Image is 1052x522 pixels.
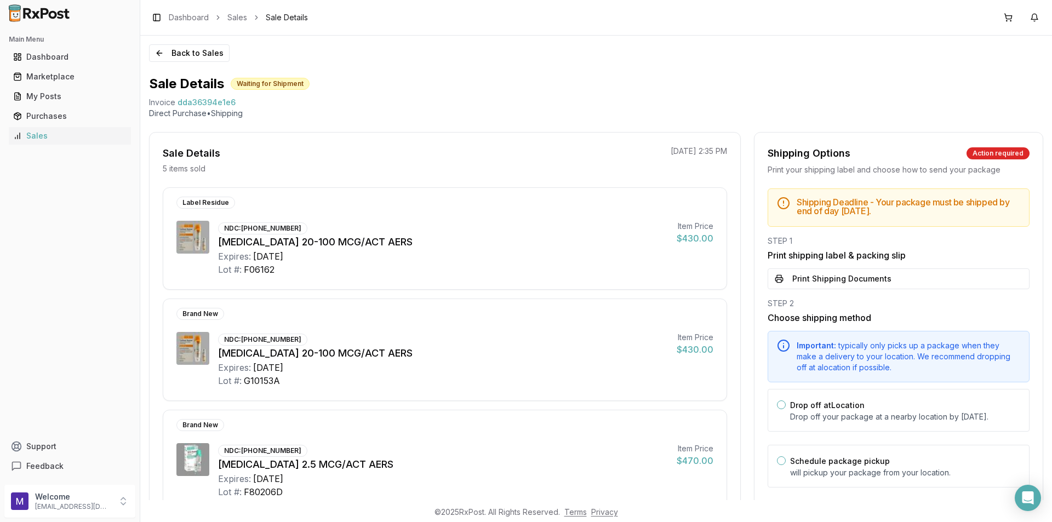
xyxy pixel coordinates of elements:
div: NDC: [PHONE_NUMBER] [218,334,307,346]
a: Purchases [9,106,131,126]
div: [DATE] [253,250,283,263]
h3: Choose shipping method [768,311,1030,324]
h3: Print shipping label & packing slip [768,249,1030,262]
button: My Posts [4,88,135,105]
button: Support [4,437,135,456]
div: NDC: [PHONE_NUMBER] [218,222,307,234]
h5: Shipping Deadline - Your package must be shipped by end of day [DATE] . [797,198,1020,215]
div: Lot #: [218,263,242,276]
div: Sale Details [163,146,220,161]
a: My Posts [9,87,131,106]
div: Shipping Options [768,146,850,161]
p: 5 items sold [163,163,205,174]
a: Marketplace [9,67,131,87]
div: Waiting for Shipment [231,78,310,90]
div: G10153A [244,374,280,387]
p: will pickup your package from your location. [790,467,1020,478]
div: STEP 2 [768,298,1030,309]
div: Purchases [13,111,127,122]
button: Feedback [4,456,135,476]
img: User avatar [11,492,28,510]
label: Drop off at Location [790,400,865,410]
div: [MEDICAL_DATA] 20-100 MCG/ACT AERS [218,234,668,250]
div: Lot #: [218,374,242,387]
div: Brand New [176,419,224,431]
div: Item Price [677,221,713,232]
nav: breadcrumb [169,12,308,23]
div: $430.00 [677,343,713,356]
div: typically only picks up a package when they make a delivery to your location. We recommend droppi... [797,340,1020,373]
div: NDC: [PHONE_NUMBER] [218,445,307,457]
img: Spiriva Respimat 2.5 MCG/ACT AERS [176,443,209,476]
p: [DATE] 2:35 PM [671,146,727,157]
p: Welcome [35,491,111,502]
div: $430.00 [677,232,713,245]
div: Lot #: [218,485,242,498]
p: [EMAIL_ADDRESS][DOMAIN_NAME] [35,502,111,511]
div: Open Intercom Messenger [1015,485,1041,511]
h2: Main Menu [9,35,131,44]
div: Expires: [218,361,251,374]
a: Dashboard [169,12,209,23]
a: Dashboard [9,47,131,67]
div: Print your shipping label and choose how to send your package [768,164,1030,175]
div: Dashboard [13,51,127,62]
span: dda36394e1e6 [178,97,236,108]
p: Drop off your package at a nearby location by [DATE] . [790,411,1020,422]
span: Feedback [26,461,64,472]
button: Marketplace [4,68,135,85]
div: Marketplace [13,71,127,82]
button: Dashboard [4,48,135,66]
div: Invoice [149,97,175,108]
div: $470.00 [677,454,713,467]
div: STEP 1 [768,236,1030,246]
a: Terms [564,507,587,517]
a: Privacy [591,507,618,517]
p: Direct Purchase • Shipping [149,108,1043,119]
div: [DATE] [253,472,283,485]
span: Important: [797,341,836,350]
div: Item Price [677,443,713,454]
button: Back to Sales [149,44,230,62]
button: Sales [4,127,135,145]
label: Schedule package pickup [790,456,890,466]
button: Print Shipping Documents [768,268,1030,289]
button: Purchases [4,107,135,125]
div: Expires: [218,472,251,485]
div: Expires: [218,250,251,263]
div: My Posts [13,91,127,102]
img: Combivent Respimat 20-100 MCG/ACT AERS [176,332,209,365]
div: Label Residue [176,197,235,209]
a: Sales [227,12,247,23]
div: Action required [967,147,1030,159]
div: [DATE] [253,361,283,374]
div: F06162 [244,263,275,276]
div: Sales [13,130,127,141]
div: F80206D [244,485,283,498]
div: [MEDICAL_DATA] 20-100 MCG/ACT AERS [218,346,668,361]
a: Sales [9,126,131,146]
div: [MEDICAL_DATA] 2.5 MCG/ACT AERS [218,457,668,472]
img: RxPost Logo [4,4,75,22]
div: Item Price [677,332,713,343]
span: Sale Details [266,12,308,23]
div: Brand New [176,308,224,320]
h1: Sale Details [149,75,224,93]
img: Combivent Respimat 20-100 MCG/ACT AERS [176,221,209,254]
